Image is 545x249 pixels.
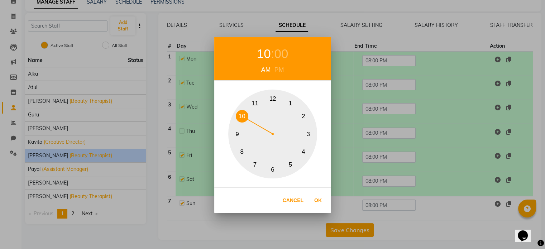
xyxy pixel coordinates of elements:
[249,97,261,110] button: 11
[274,44,288,63] div: 00
[236,145,248,158] button: 8
[267,163,279,176] button: 6
[284,158,297,171] button: 5
[257,44,271,63] div: 10
[267,92,279,105] button: 12
[273,65,286,75] div: PM
[249,158,261,171] button: 7
[259,65,273,75] div: AM
[311,193,325,208] button: Ok
[297,145,310,158] button: 4
[515,220,538,242] iframe: chat widget
[231,128,244,140] button: 9
[236,110,248,123] button: 10
[271,47,274,61] span: :
[297,110,310,123] button: 2
[279,193,307,208] button: Cancel
[284,97,297,110] button: 1
[302,128,315,140] button: 3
